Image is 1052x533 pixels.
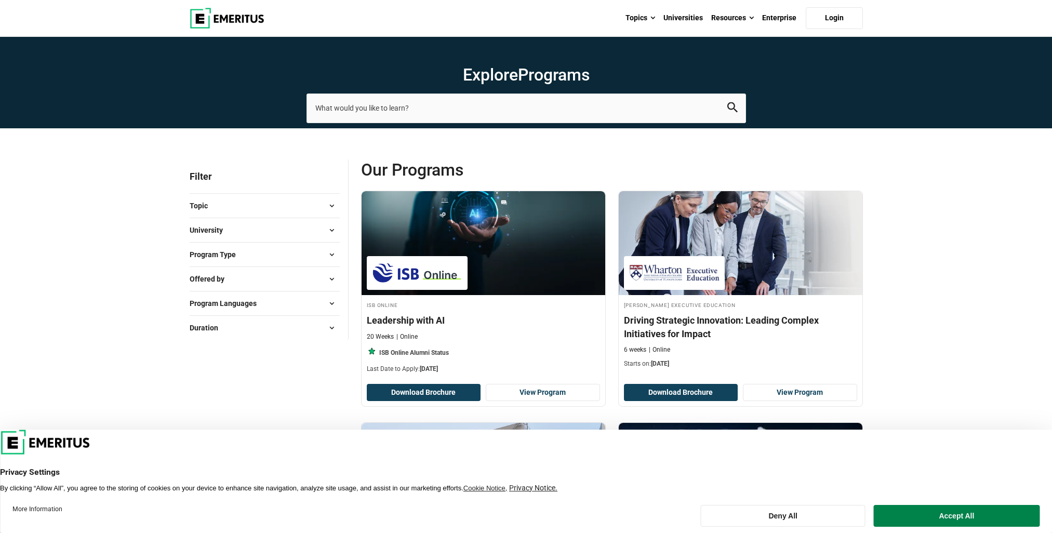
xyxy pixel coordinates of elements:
img: Driving Strategic Innovation: Leading Complex Initiatives for Impact | Online Digital Transformat... [619,191,862,295]
span: Our Programs [361,159,612,180]
a: search [727,105,738,115]
h4: ISB Online [367,300,600,309]
button: search [727,102,738,114]
img: Wharton Executive Education [629,261,720,285]
a: View Program [486,384,600,402]
p: Online [649,345,670,354]
a: View Program [743,384,857,402]
button: Duration [190,320,340,336]
h4: Driving Strategic Innovation: Leading Complex Initiatives for Impact [624,314,857,340]
h4: Leadership with AI [367,314,600,327]
span: [DATE] [420,365,438,372]
p: Starts on: [624,359,857,368]
p: Filter [190,159,340,193]
h1: Explore [307,64,746,85]
p: 20 Weeks [367,332,394,341]
span: Program Type [190,249,244,260]
p: Last Date to Apply: [367,365,600,374]
button: University [190,222,340,238]
span: Duration [190,322,227,334]
a: Login [806,7,863,29]
img: Digital Marketing | Online Sales and Marketing Course [362,423,605,527]
span: Programs [518,65,590,85]
a: Digital Transformation Course by Wharton Executive Education - September 3, 2025 Wharton Executiv... [619,191,862,374]
input: search-page [307,94,746,123]
a: AI and Machine Learning Course by ISB Online - August 29, 2025 ISB Online ISB Online Leadership w... [362,191,605,379]
span: Topic [190,200,216,211]
h4: [PERSON_NAME] Executive Education [624,300,857,309]
button: Offered by [190,271,340,287]
p: ISB Online Alumni Status [379,349,449,357]
button: Download Brochure [624,384,738,402]
button: Download Brochure [367,384,481,402]
p: Online [396,332,418,341]
img: Leadership with AI | Online AI and Machine Learning Course [362,191,605,295]
img: ISB Online [372,261,462,285]
span: University [190,224,231,236]
button: Topic [190,198,340,214]
span: Program Languages [190,298,265,309]
span: Offered by [190,273,233,285]
p: 6 weeks [624,345,646,354]
span: [DATE] [651,360,669,367]
button: Program Type [190,247,340,262]
button: Program Languages [190,296,340,311]
img: Digital Transformation: Leading People, Data & Technology | Online Digital Transformation Course [619,423,862,527]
